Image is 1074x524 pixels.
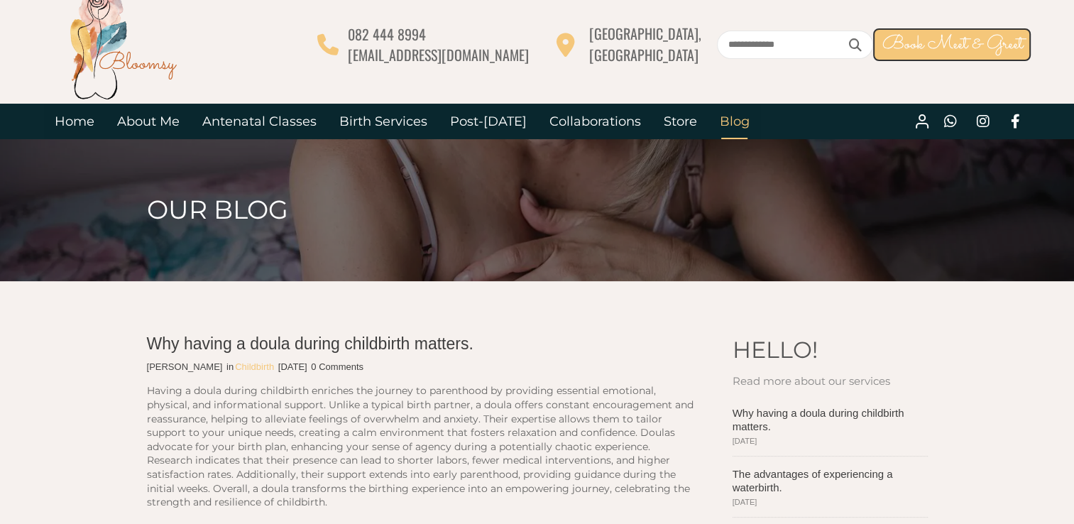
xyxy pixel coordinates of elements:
[733,336,818,364] span: HELLO!
[733,406,928,434] a: Why having a doula during childbirth matters.
[708,104,761,139] a: Blog
[733,374,890,388] span: Read more about our services
[147,194,288,225] span: OUR BLOG
[347,23,425,45] span: 082 444 8994
[882,31,1022,58] span: Book Meet & Greet
[226,361,234,372] span: in
[278,361,307,373] p: [DATE]
[652,104,708,139] a: Store
[347,44,528,65] span: [EMAIL_ADDRESS][DOMAIN_NAME]
[733,467,928,495] a: The advantages of experiencing a waterbirth.
[106,104,191,139] a: About Me
[588,23,701,44] span: [GEOGRAPHIC_DATA],
[191,104,328,139] a: Antenatal Classes
[235,361,274,373] a: Childbirth
[588,44,698,65] span: [GEOGRAPHIC_DATA]
[328,104,439,139] a: Birth Services
[733,498,928,506] span: [DATE]
[147,334,473,353] a: Why having a doula during childbirth matters.
[538,104,652,139] a: Collaborations
[733,437,928,445] span: [DATE]
[439,104,538,139] a: Post-[DATE]
[311,361,363,372] span: 0 Comments
[43,104,106,139] a: Home
[147,361,223,373] a: [PERSON_NAME]
[873,28,1031,61] a: Book Meet & Greet
[147,384,694,509] p: Having a doula during childbirth enriches the journey to parenthood by providing essential emotio...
